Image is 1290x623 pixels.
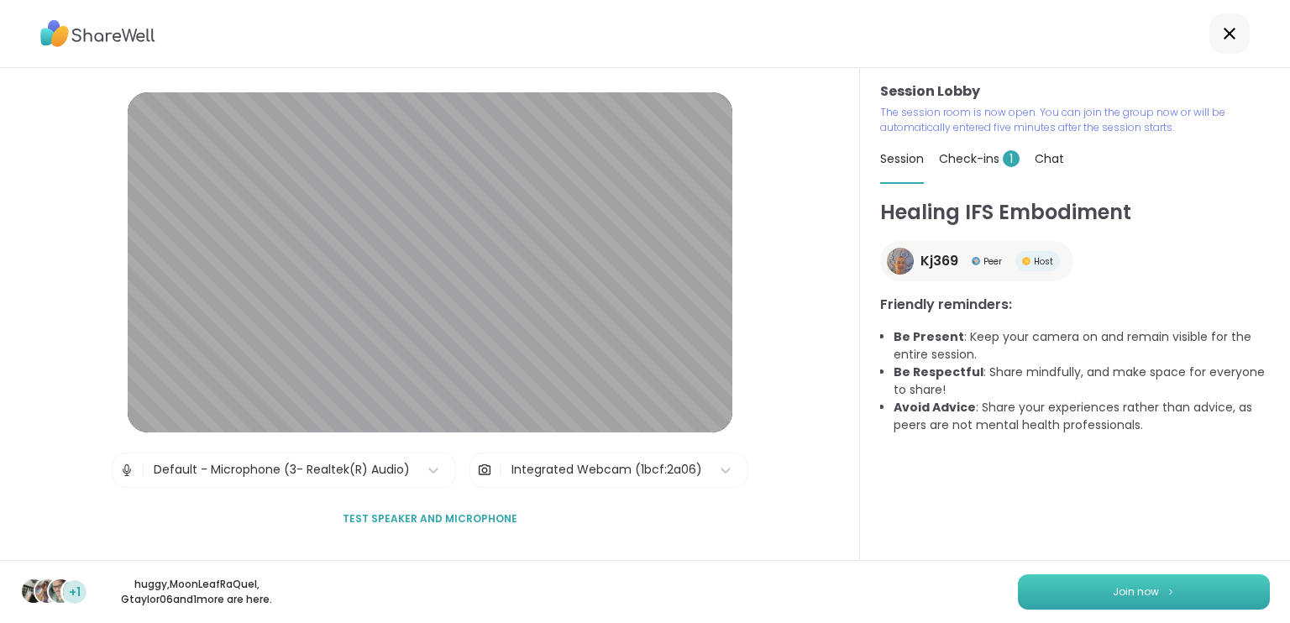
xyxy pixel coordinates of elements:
[1035,150,1064,167] span: Chat
[69,584,81,601] span: +1
[1003,150,1020,167] span: 1
[49,579,72,603] img: Gtaylor06
[102,577,291,607] p: huggy , MoonLeafRaQuel , Gtaylor06 and 1 more are here.
[343,511,517,526] span: Test speaker and microphone
[972,257,980,265] img: Peer Badge One
[119,453,134,487] img: Microphone
[141,453,145,487] span: |
[894,364,1270,399] li: : Share mindfully, and make space for everyone to share!
[894,328,1270,364] li: : Keep your camera on and remain visible for the entire session.
[880,197,1270,228] h1: Healing IFS Embodiment
[477,453,492,487] img: Camera
[880,81,1270,102] h3: Session Lobby
[511,461,702,479] div: Integrated Webcam (1bcf:2a06)
[880,105,1270,135] p: The session room is now open. You can join the group now or will be automatically entered five mi...
[40,14,155,53] img: ShareWell Logo
[894,399,1270,434] li: : Share your experiences rather than advice, as peers are not mental health professionals.
[1018,574,1270,610] button: Join now
[894,328,964,345] b: Be Present
[1166,587,1176,596] img: ShareWell Logomark
[35,579,59,603] img: MoonLeafRaQuel
[887,248,914,275] img: Kj369
[336,501,524,537] button: Test speaker and microphone
[983,255,1002,268] span: Peer
[880,150,924,167] span: Session
[1034,255,1053,268] span: Host
[880,241,1073,281] a: Kj369Kj369Peer Badge OnePeerPeer Badge OneHost
[939,150,1020,167] span: Check-ins
[1022,257,1030,265] img: Peer Badge One
[22,579,45,603] img: huggy
[920,251,958,271] span: Kj369
[894,399,976,416] b: Avoid Advice
[499,453,503,487] span: |
[154,461,410,479] div: Default - Microphone (3- Realtek(R) Audio)
[894,364,983,380] b: Be Respectful
[1113,584,1159,599] span: Join now
[880,295,1270,315] h3: Friendly reminders:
